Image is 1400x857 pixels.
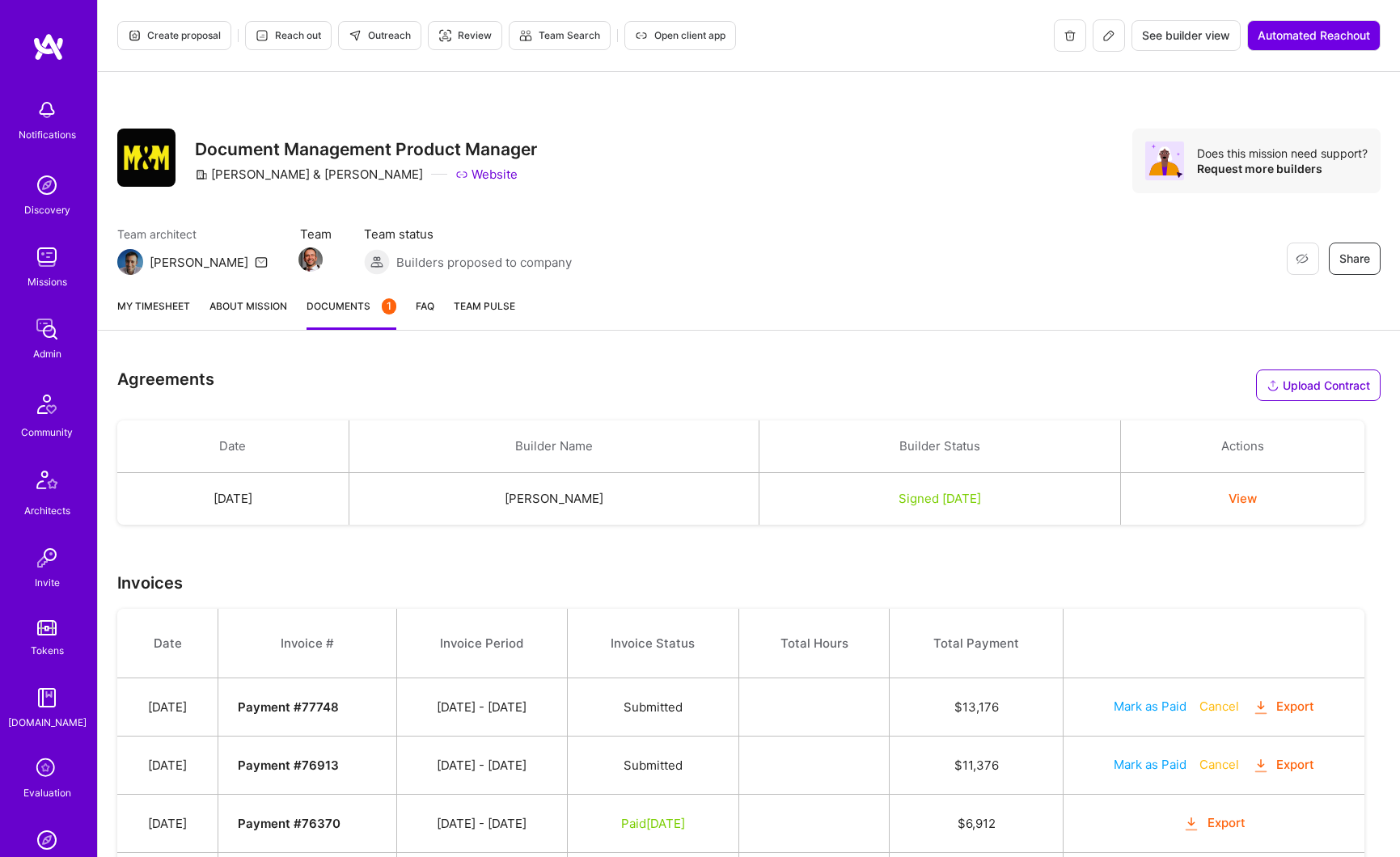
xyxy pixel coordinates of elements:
button: Export [1252,698,1315,716]
th: Invoice Period [397,609,568,678]
span: Documents [307,298,396,315]
span: Paid [DATE] [621,816,685,831]
td: $ 13,176 [890,678,1063,737]
span: Submitted [624,699,683,715]
h3: Invoices [117,573,1381,593]
img: Architects [27,463,66,502]
span: Team [300,226,332,243]
th: Builder Status [759,420,1121,473]
div: Signed [DATE] [779,490,1102,507]
div: Architects [24,502,70,519]
td: [DATE] - [DATE] [397,795,568,853]
strong: Payment # 77748 [238,699,339,715]
td: [PERSON_NAME] [349,473,759,526]
strong: Payment # 76913 [238,758,339,773]
a: Team Member Avatar [300,246,321,273]
button: Team Search [509,21,611,50]
div: Does this mission need support? [1197,146,1368,161]
button: Reach out [245,21,332,50]
td: [DATE] [117,473,349,526]
img: Team Architect [117,249,143,275]
div: 1 [382,298,396,315]
button: See builder view [1131,20,1241,51]
span: Share [1339,251,1370,267]
div: Tokens [31,642,64,659]
button: Export [1252,756,1315,775]
td: [DATE] - [DATE] [397,737,568,795]
span: Outreach [349,28,411,43]
a: Documents1 [307,298,396,330]
img: Invite [31,542,63,574]
td: $ 11,376 [890,737,1063,795]
img: discovery [31,169,63,201]
img: Avatar [1145,141,1184,180]
div: Community [21,424,73,441]
img: admin teamwork [31,313,63,345]
th: Invoice # [218,609,397,678]
i: icon SelectionTeam [32,754,62,784]
a: Team Pulse [454,298,515,330]
img: guide book [31,682,63,714]
div: Discovery [24,201,70,218]
img: Community [27,385,66,424]
span: Team Pulse [454,300,515,312]
button: Cancel [1199,698,1239,715]
div: Notifications [19,126,76,143]
img: logo [32,32,65,61]
i: icon Proposal [128,29,141,42]
button: Outreach [338,21,421,50]
button: Review [428,21,502,50]
button: Upload Contract [1256,369,1381,401]
span: Team Search [519,28,600,43]
div: Invite [35,574,60,591]
button: Create proposal [117,21,231,50]
button: View [1229,490,1257,507]
th: Date [117,609,218,678]
a: About Mission [209,298,287,330]
a: Website [455,166,518,183]
div: Evaluation [23,784,71,801]
td: [DATE] [117,795,218,853]
td: [DATE] - [DATE] [397,678,568,737]
th: Actions [1121,420,1364,473]
i: icon CompanyGray [195,168,208,181]
span: Open client app [635,28,725,43]
h3: Document Management Product Manager [195,139,537,159]
button: Mark as Paid [1114,756,1186,773]
i: icon EyeClosed [1296,252,1309,265]
div: [DOMAIN_NAME] [8,714,87,731]
h3: Agreements [117,369,214,394]
th: Date [117,420,349,473]
span: Submitted [624,758,683,773]
td: $ 6,912 [890,795,1063,853]
a: My timesheet [117,298,190,330]
img: Admin Search [31,824,63,856]
button: Export [1182,814,1246,833]
span: Builders proposed to company [396,254,572,271]
th: Invoice Status [567,609,738,678]
td: [DATE] [117,678,218,737]
button: Share [1329,243,1381,275]
span: Create proposal [128,28,221,43]
th: Total Payment [890,609,1063,678]
img: Company Logo [117,129,176,187]
i: icon OrangeDownload [1252,757,1271,775]
img: tokens [37,620,57,635]
span: Team status [364,226,572,243]
img: Team Member Avatar [298,247,323,272]
span: Review [438,28,492,43]
td: [DATE] [117,737,218,795]
span: See builder view [1142,27,1230,44]
button: Cancel [1199,756,1239,773]
button: Open client app [624,21,736,50]
span: Automated Reachout [1258,27,1370,44]
div: Missions [27,273,67,290]
img: teamwork [31,241,63,273]
img: Builders proposed to company [364,249,390,275]
i: icon OrangeDownload [1252,699,1271,717]
button: Automated Reachout [1247,20,1381,51]
div: [PERSON_NAME] & [PERSON_NAME] [195,166,423,183]
th: Builder Name [349,420,759,473]
strong: Payment # 76370 [238,816,340,831]
a: FAQ [416,298,434,330]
